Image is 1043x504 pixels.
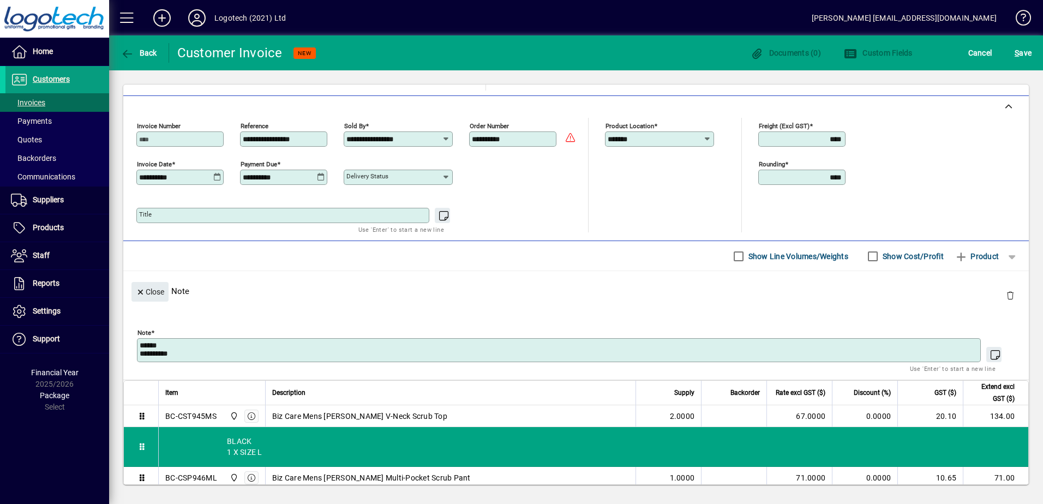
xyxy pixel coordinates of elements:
[670,411,695,422] span: 2.0000
[1015,44,1032,62] span: ave
[832,467,897,489] td: 0.0000
[5,242,109,269] a: Staff
[123,271,1029,311] div: Note
[165,472,217,483] div: BC-CSP946ML
[832,405,897,427] td: 0.0000
[5,167,109,186] a: Communications
[165,387,178,399] span: Item
[5,93,109,112] a: Invoices
[121,49,157,57] span: Back
[470,122,509,130] mat-label: Order number
[33,334,60,343] span: Support
[241,160,277,168] mat-label: Payment due
[11,172,75,181] span: Communications
[241,122,268,130] mat-label: Reference
[963,467,1028,489] td: 71.00
[358,223,444,236] mat-hint: Use 'Enter' to start a new line
[968,44,992,62] span: Cancel
[844,49,913,57] span: Custom Fields
[31,368,79,377] span: Financial Year
[5,187,109,214] a: Suppliers
[33,75,70,83] span: Customers
[214,9,286,27] div: Logotech (2021) Ltd
[272,472,471,483] span: Biz Care Mens [PERSON_NAME] Multi-Pocket Scrub Pant
[747,43,824,63] button: Documents (0)
[227,472,239,484] span: Central
[129,286,171,296] app-page-header-button: Close
[298,50,311,57] span: NEW
[137,329,151,337] mat-label: Note
[346,172,388,180] mat-label: Delivery status
[131,282,169,302] button: Close
[11,135,42,144] span: Quotes
[730,387,760,399] span: Backorder
[1015,49,1019,57] span: S
[109,43,169,63] app-page-header-button: Back
[5,149,109,167] a: Backorders
[139,211,152,218] mat-label: Title
[606,122,654,130] mat-label: Product location
[1012,43,1034,63] button: Save
[776,387,825,399] span: Rate excl GST ($)
[5,112,109,130] a: Payments
[33,307,61,315] span: Settings
[1008,2,1029,38] a: Knowledge Base
[970,381,1015,405] span: Extend excl GST ($)
[118,43,160,63] button: Back
[910,362,996,375] mat-hint: Use 'Enter' to start a new line
[33,223,64,232] span: Products
[272,387,305,399] span: Description
[897,405,963,427] td: 20.10
[145,8,179,28] button: Add
[177,44,283,62] div: Customer Invoice
[997,282,1023,308] button: Delete
[674,387,694,399] span: Supply
[5,298,109,325] a: Settings
[137,160,172,168] mat-label: Invoice date
[159,427,1028,466] div: BLACK 1 X SIZE L
[344,122,365,130] mat-label: Sold by
[137,122,181,130] mat-label: Invoice number
[897,467,963,489] td: 10.65
[934,387,956,399] span: GST ($)
[966,43,995,63] button: Cancel
[179,8,214,28] button: Profile
[670,472,695,483] span: 1.0000
[5,38,109,65] a: Home
[774,472,825,483] div: 71.0000
[40,391,69,400] span: Package
[997,290,1023,300] app-page-header-button: Delete
[949,247,1004,266] button: Product
[854,387,891,399] span: Discount (%)
[750,49,821,57] span: Documents (0)
[746,251,848,262] label: Show Line Volumes/Weights
[165,411,217,422] div: BC-CST945MS
[812,9,997,27] div: [PERSON_NAME] [EMAIL_ADDRESS][DOMAIN_NAME]
[759,122,810,130] mat-label: Freight (excl GST)
[5,326,109,353] a: Support
[5,214,109,242] a: Products
[963,405,1028,427] td: 134.00
[955,248,999,265] span: Product
[11,98,45,107] span: Invoices
[841,43,915,63] button: Custom Fields
[5,270,109,297] a: Reports
[227,410,239,422] span: Central
[33,279,59,287] span: Reports
[136,283,164,301] span: Close
[33,195,64,204] span: Suppliers
[272,411,447,422] span: Biz Care Mens [PERSON_NAME] V-Neck Scrub Top
[11,117,52,125] span: Payments
[33,251,50,260] span: Staff
[33,47,53,56] span: Home
[774,411,825,422] div: 67.0000
[11,154,56,163] span: Backorders
[759,160,785,168] mat-label: Rounding
[880,251,944,262] label: Show Cost/Profit
[5,130,109,149] a: Quotes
